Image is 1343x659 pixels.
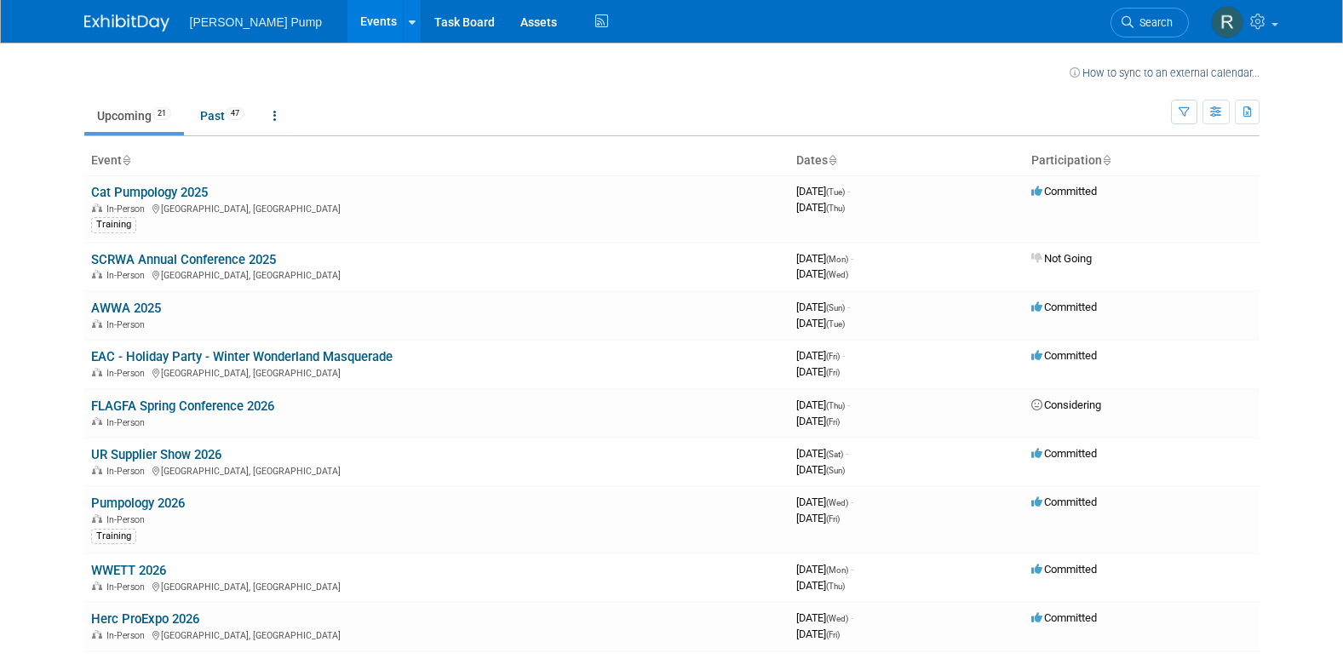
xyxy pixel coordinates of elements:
[826,582,845,591] span: (Thu)
[1111,8,1189,37] a: Search
[826,270,848,279] span: (Wed)
[796,627,840,640] span: [DATE]
[826,417,840,427] span: (Fri)
[92,368,102,376] img: In-Person Event
[847,398,850,411] span: -
[106,270,150,281] span: In-Person
[84,14,169,32] img: ExhibitDay
[92,466,102,474] img: In-Person Event
[1024,146,1260,175] th: Participation
[847,301,850,313] span: -
[846,447,848,460] span: -
[1070,66,1260,79] a: How to sync to an external calendar...
[826,319,845,329] span: (Tue)
[796,201,845,214] span: [DATE]
[91,349,393,364] a: EAC - Holiday Party - Winter Wonderland Masquerade
[826,368,840,377] span: (Fri)
[91,252,276,267] a: SCRWA Annual Conference 2025
[796,398,850,411] span: [DATE]
[91,398,274,414] a: FLAGFA Spring Conference 2026
[91,447,221,462] a: UR Supplier Show 2026
[826,498,848,507] span: (Wed)
[91,563,166,578] a: WWETT 2026
[91,201,783,215] div: [GEOGRAPHIC_DATA], [GEOGRAPHIC_DATA]
[91,217,136,232] div: Training
[91,463,783,477] div: [GEOGRAPHIC_DATA], [GEOGRAPHIC_DATA]
[826,352,840,361] span: (Fri)
[796,185,850,198] span: [DATE]
[106,514,150,525] span: In-Person
[92,630,102,639] img: In-Person Event
[92,319,102,328] img: In-Person Event
[106,417,150,428] span: In-Person
[92,203,102,212] img: In-Person Event
[91,301,161,316] a: AWWA 2025
[106,582,150,593] span: In-Person
[91,185,208,200] a: Cat Pumpology 2025
[91,267,783,281] div: [GEOGRAPHIC_DATA], [GEOGRAPHIC_DATA]
[190,15,323,29] span: [PERSON_NAME] Pump
[796,611,853,624] span: [DATE]
[84,100,184,132] a: Upcoming21
[851,496,853,508] span: -
[826,187,845,197] span: (Tue)
[796,365,840,378] span: [DATE]
[796,317,845,329] span: [DATE]
[796,252,853,265] span: [DATE]
[92,270,102,278] img: In-Person Event
[91,365,783,379] div: [GEOGRAPHIC_DATA], [GEOGRAPHIC_DATA]
[851,252,853,265] span: -
[826,303,845,312] span: (Sun)
[796,267,848,280] span: [DATE]
[187,100,257,132] a: Past47
[796,415,840,427] span: [DATE]
[91,496,185,511] a: Pumpology 2026
[1031,563,1097,576] span: Committed
[826,203,845,213] span: (Thu)
[106,319,150,330] span: In-Person
[847,185,850,198] span: -
[826,514,840,524] span: (Fri)
[826,565,848,575] span: (Mon)
[91,579,783,593] div: [GEOGRAPHIC_DATA], [GEOGRAPHIC_DATA]
[796,349,845,362] span: [DATE]
[826,255,848,264] span: (Mon)
[1031,398,1101,411] span: Considering
[826,630,840,639] span: (Fri)
[1031,185,1097,198] span: Committed
[1031,301,1097,313] span: Committed
[851,563,853,576] span: -
[826,401,845,410] span: (Thu)
[1134,16,1173,29] span: Search
[796,512,840,524] span: [DATE]
[796,496,853,508] span: [DATE]
[826,466,845,475] span: (Sun)
[796,579,845,592] span: [DATE]
[91,627,783,641] div: [GEOGRAPHIC_DATA], [GEOGRAPHIC_DATA]
[851,611,853,624] span: -
[1031,496,1097,508] span: Committed
[1031,252,1092,265] span: Not Going
[92,514,102,523] img: In-Person Event
[91,611,199,627] a: Herc ProExpo 2026
[152,107,171,120] span: 21
[92,582,102,590] img: In-Person Event
[1031,349,1097,362] span: Committed
[796,447,848,460] span: [DATE]
[796,563,853,576] span: [DATE]
[842,349,845,362] span: -
[91,529,136,544] div: Training
[1102,153,1111,167] a: Sort by Participation Type
[796,463,845,476] span: [DATE]
[106,203,150,215] span: In-Person
[106,630,150,641] span: In-Person
[1031,611,1097,624] span: Committed
[796,301,850,313] span: [DATE]
[1031,447,1097,460] span: Committed
[84,146,789,175] th: Event
[226,107,244,120] span: 47
[826,450,843,459] span: (Sat)
[789,146,1024,175] th: Dates
[106,368,150,379] span: In-Person
[828,153,836,167] a: Sort by Start Date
